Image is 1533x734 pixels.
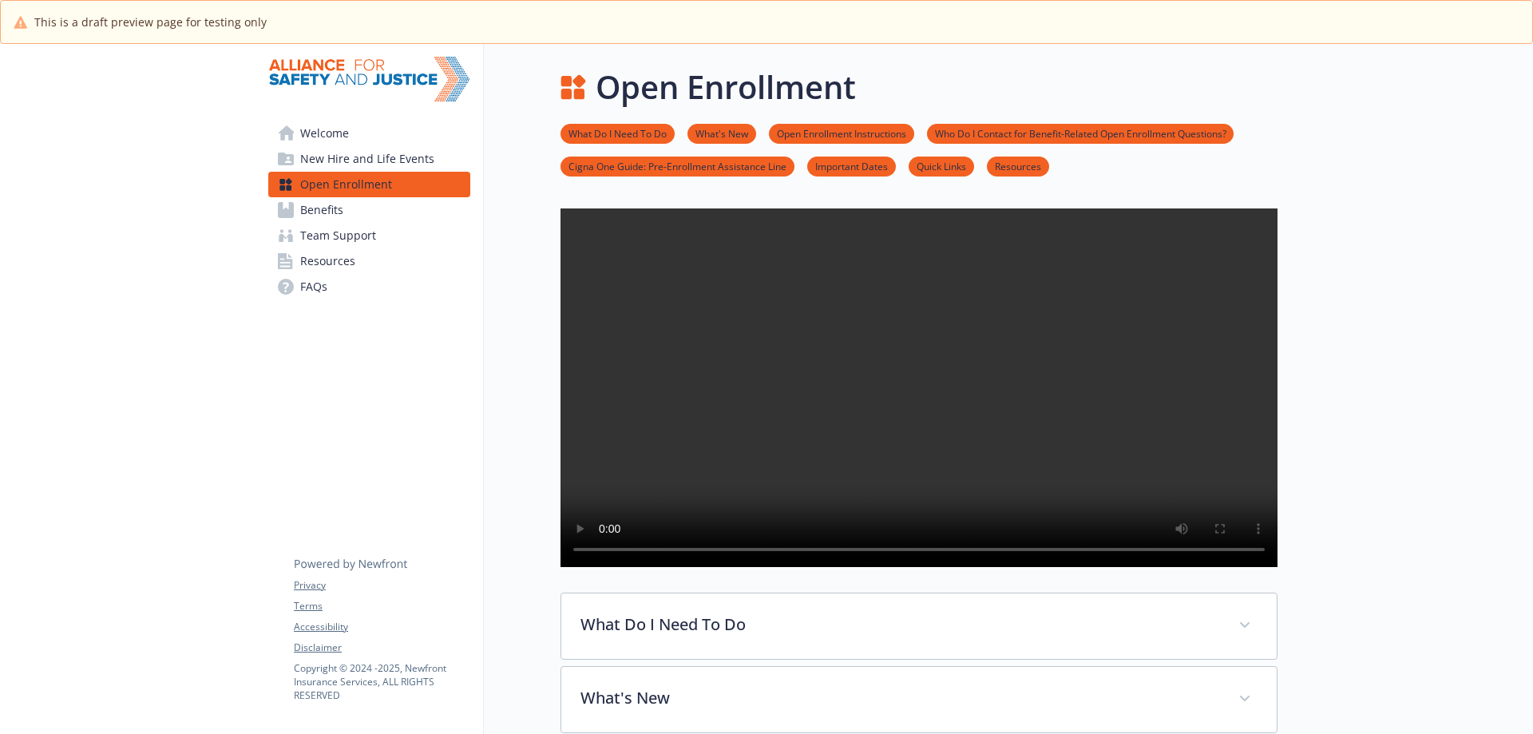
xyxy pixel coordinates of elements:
a: Quick Links [909,158,974,173]
a: Accessibility [294,620,469,634]
a: Important Dates [807,158,896,173]
a: What's New [687,125,756,141]
span: Resources [300,248,355,274]
h1: Open Enrollment [596,63,856,111]
span: Welcome [300,121,349,146]
span: FAQs [300,274,327,300]
a: Privacy [294,578,469,593]
a: Resources [268,248,470,274]
p: What's New [580,686,1219,710]
a: What Do I Need To Do [561,125,675,141]
a: Disclaimer [294,641,469,655]
a: Team Support [268,223,470,248]
span: New Hire and Life Events [300,146,434,172]
div: What's New [561,667,1277,732]
a: Welcome [268,121,470,146]
a: Open Enrollment Instructions [769,125,914,141]
p: Copyright © 2024 - 2025 , Newfront Insurance Services, ALL RIGHTS RESERVED [294,661,469,702]
span: Benefits [300,197,343,223]
a: Cigna One Guide: Pre-Enrollment Assistance Line [561,158,794,173]
span: Team Support [300,223,376,248]
span: Open Enrollment [300,172,392,197]
span: This is a draft preview page for testing only [34,14,267,30]
p: What Do I Need To Do [580,613,1219,637]
a: New Hire and Life Events [268,146,470,172]
a: Resources [987,158,1049,173]
a: FAQs [268,274,470,300]
div: What Do I Need To Do [561,593,1277,659]
a: Benefits [268,197,470,223]
a: Who Do I Contact for Benefit-Related Open Enrollment Questions? [927,125,1234,141]
a: Open Enrollment [268,172,470,197]
a: Terms [294,599,469,613]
